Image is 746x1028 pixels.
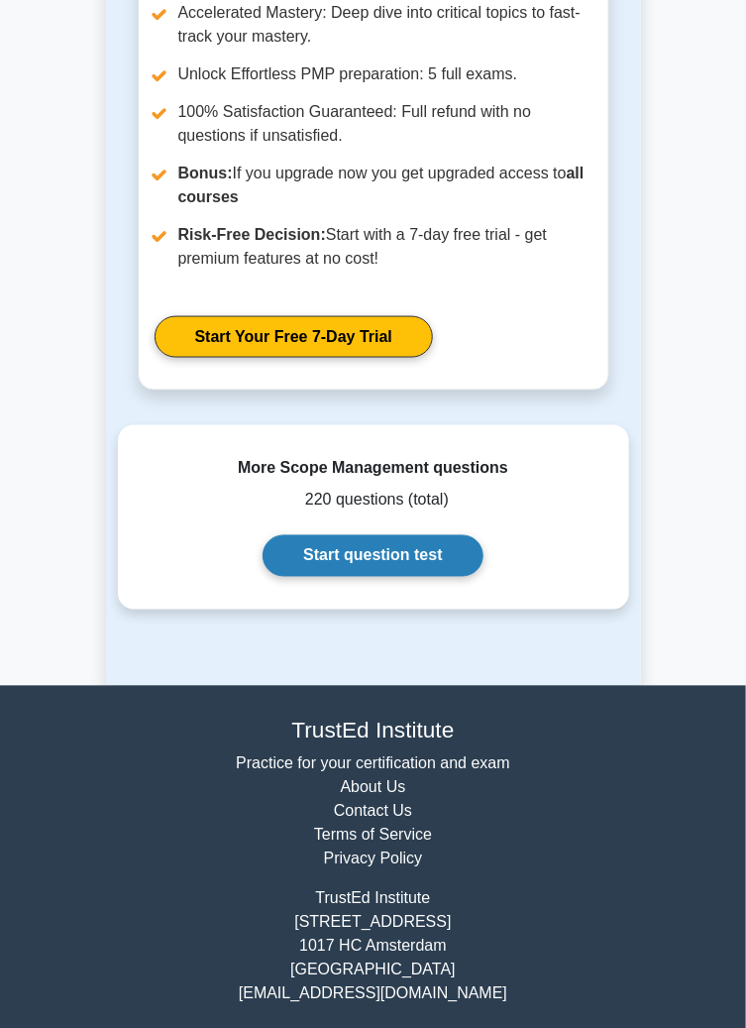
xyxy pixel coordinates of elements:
a: Terms of Service [314,827,432,844]
a: Start Your Free 7-Day Trial [155,316,433,358]
div: 220 questions (total) [150,489,597,513]
a: Start question test [263,535,482,577]
a: Practice for your certification and exam [236,755,510,772]
div: TrustEd Institute [STREET_ADDRESS] 1017 HC Amsterdam [GEOGRAPHIC_DATA] [EMAIL_ADDRESS][DOMAIN_NAME] [106,887,641,1006]
a: Contact Us [334,803,412,820]
div: More Scope Management questions [150,457,597,481]
a: About Us [341,779,406,796]
a: Privacy Policy [324,851,423,867]
h4: TrustEd Institute [118,718,629,744]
